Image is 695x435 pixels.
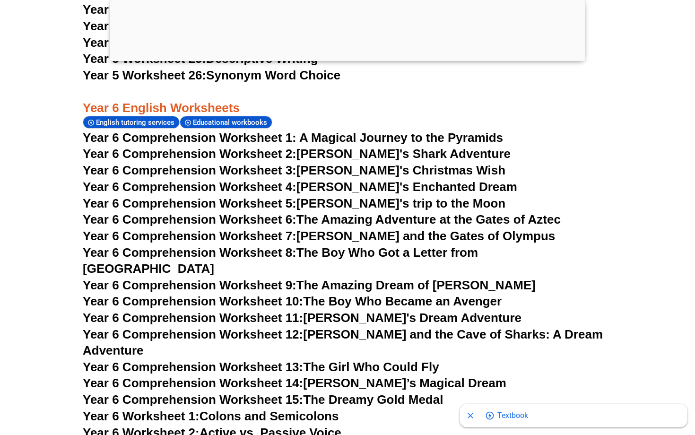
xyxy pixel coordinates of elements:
[83,212,561,226] a: Year 6 Comprehension Worksheet 6:The Amazing Adventure at the Gates of Aztec
[533,328,695,435] iframe: Chat Widget
[83,278,296,292] span: Year 6 Comprehension Worksheet 9:
[83,278,536,292] a: Year 6 Comprehension Worksheet 9:The Amazing Dream of [PERSON_NAME]
[83,392,443,407] a: Year 6 Comprehension Worksheet 15:The Dreamy Gold Medal
[83,147,511,161] a: Year 6 Comprehension Worksheet 2:[PERSON_NAME]'s Shark Adventure
[83,376,303,390] span: Year 6 Comprehension Worksheet 14:
[83,294,303,308] span: Year 6 Comprehension Worksheet 10:
[83,409,339,423] a: Year 6 Worksheet 1:Colons and Semicolons
[83,196,296,210] span: Year 6 Comprehension Worksheet 5:
[83,180,296,194] span: Year 6 Comprehension Worksheet 4:
[83,19,206,33] span: Year 5 Worksheet 23:
[83,392,303,407] span: Year 6 Comprehension Worksheet 15:
[83,327,303,341] span: Year 6 Comprehension Worksheet 12:
[83,409,200,423] span: Year 6 Worksheet 1:
[83,311,521,325] a: Year 6 Comprehension Worksheet 11:[PERSON_NAME]'s Dream Adventure
[83,68,206,82] span: Year 5 Worksheet 26:
[83,52,206,66] span: Year 5 Worksheet 25:
[83,360,439,374] a: Year 6 Comprehension Worksheet 13:The Girl Who Could Fly
[83,147,296,161] span: Year 6 Comprehension Worksheet 2:
[83,327,603,357] a: Year 6 Comprehension Worksheet 12:[PERSON_NAME] and the Cave of Sharks: A Dream Adventure
[83,376,506,390] a: Year 6 Comprehension Worksheet 14:[PERSON_NAME]’s Magical Dream
[83,196,505,210] a: Year 6 Comprehension Worksheet 5:[PERSON_NAME]'s trip to the Moon
[180,116,272,129] div: Educational workbooks
[83,2,378,17] a: Year 5 Worksheet 22:Formal vs Informal Language
[466,411,475,420] svg: Close shopping anchor
[83,245,296,260] span: Year 6 Comprehension Worksheet 8:
[83,84,612,116] h3: Year 6 English Worksheets
[83,130,503,145] a: Year 6 Comprehension Worksheet 1: A Magical Journey to the Pyramids
[83,311,303,325] span: Year 6 Comprehension Worksheet 11:
[83,52,318,66] a: Year 5 Worksheet 25:Descriptive Writing
[83,163,296,177] span: Year 6 Comprehension Worksheet 3:
[83,35,206,50] span: Year 5 Worksheet 24:
[83,360,303,374] span: Year 6 Comprehension Worksheet 13:
[83,212,296,226] span: Year 6 Comprehension Worksheet 6:
[193,118,270,127] span: Educational workbooks
[83,229,555,243] a: Year 6 Comprehension Worksheet 7:[PERSON_NAME] and the Gates of Olympus
[83,163,505,177] a: Year 6 Comprehension Worksheet 3:[PERSON_NAME]'s Christmas Wish
[83,35,304,50] a: Year 5 Worksheet 24:Dialogue Writing
[83,116,180,129] div: English tutoring services
[83,229,296,243] span: Year 6 Comprehension Worksheet 7:
[96,118,177,127] span: English tutoring services
[83,68,340,82] a: Year 5 Worksheet 26:Synonym Word Choice
[83,294,502,308] a: Year 6 Comprehension Worksheet 10:The Boy Who Became an Avenger
[83,180,517,194] a: Year 6 Comprehension Worksheet 4:[PERSON_NAME]'s Enchanted Dream
[83,19,353,33] a: Year 5 Worksheet 23:Editing and Proofreading
[497,405,528,424] span: Go to shopping options for Textbook
[83,2,206,17] span: Year 5 Worksheet 22:
[83,245,478,276] a: Year 6 Comprehension Worksheet 8:The Boy Who Got a Letter from [GEOGRAPHIC_DATA]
